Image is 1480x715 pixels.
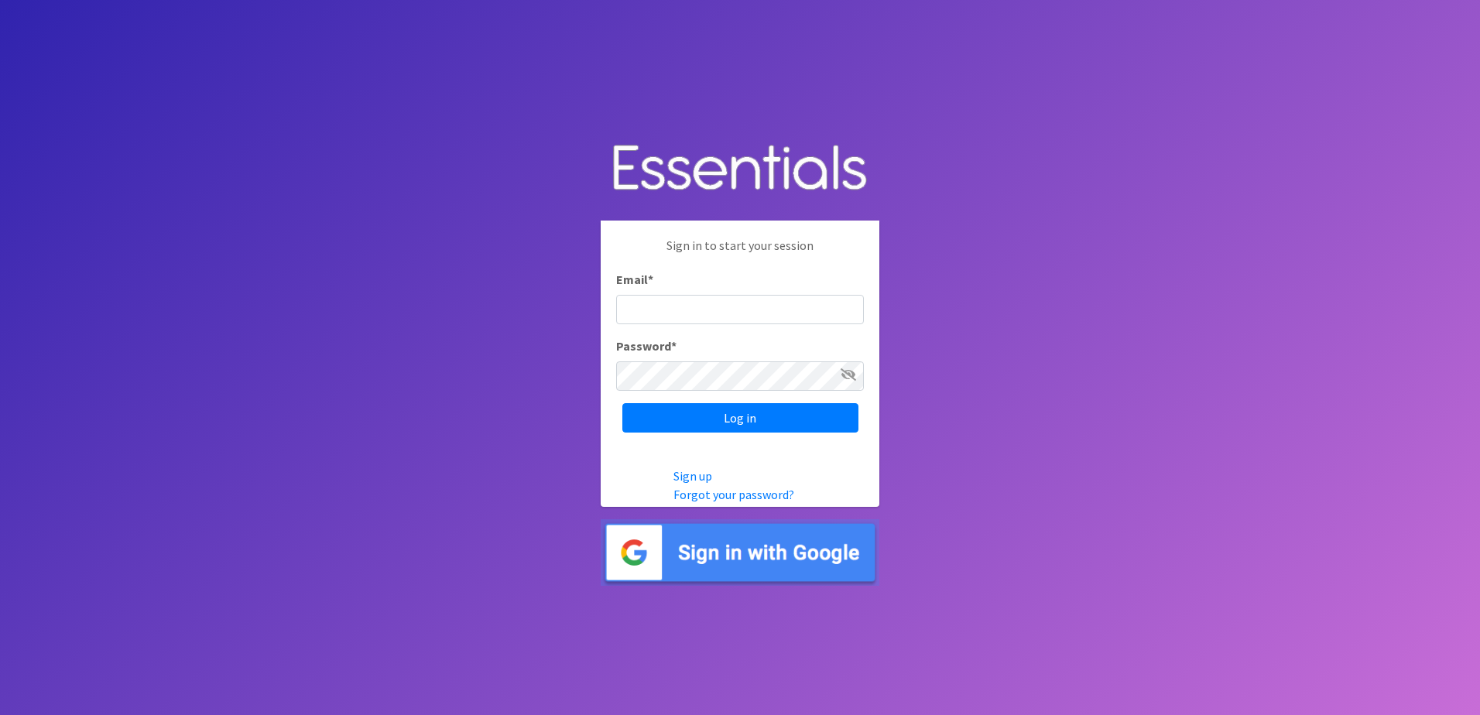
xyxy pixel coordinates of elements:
[601,129,879,209] img: Human Essentials
[601,519,879,587] img: Sign in with Google
[648,272,653,287] abbr: required
[616,337,677,355] label: Password
[616,270,653,289] label: Email
[673,468,712,484] a: Sign up
[616,236,864,270] p: Sign in to start your session
[671,338,677,354] abbr: required
[673,487,794,502] a: Forgot your password?
[622,403,858,433] input: Log in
